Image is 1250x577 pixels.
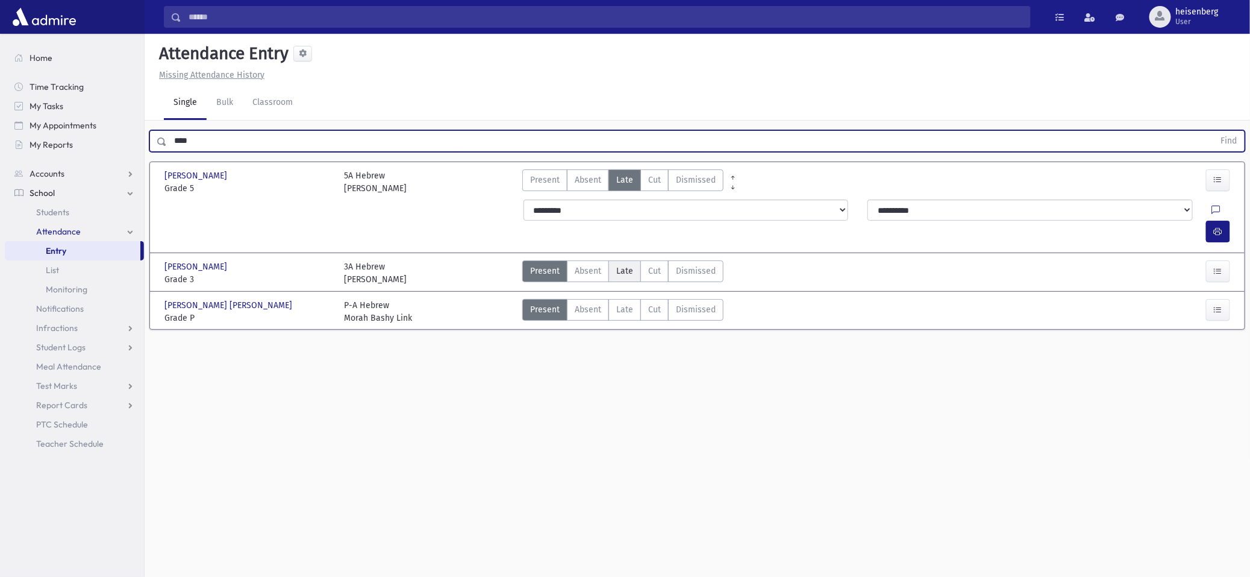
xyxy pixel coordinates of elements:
[530,303,560,316] span: Present
[36,419,88,430] span: PTC Schedule
[164,260,230,273] span: [PERSON_NAME]
[5,203,144,222] a: Students
[5,338,144,357] a: Student Logs
[5,357,144,376] a: Meal Attendance
[36,323,78,333] span: Infractions
[164,169,230,182] span: [PERSON_NAME]
[1214,131,1245,151] button: Find
[46,265,59,276] span: List
[164,86,207,120] a: Single
[5,77,144,96] a: Time Tracking
[243,86,302,120] a: Classroom
[36,361,101,372] span: Meal Attendance
[5,96,144,116] a: My Tasks
[344,169,407,195] div: 5A Hebrew [PERSON_NAME]
[36,438,104,449] span: Teacher Schedule
[181,6,1030,28] input: Search
[36,342,86,353] span: Student Logs
[36,303,84,314] span: Notifications
[344,299,412,324] div: P-A Hebrew Morah Bashy Link
[30,168,64,179] span: Accounts
[676,303,716,316] span: Dismissed
[46,245,66,256] span: Entry
[676,174,716,186] span: Dismissed
[154,43,289,64] h5: Attendance Entry
[5,183,144,203] a: School
[36,226,81,237] span: Attendance
[5,116,144,135] a: My Appointments
[344,260,407,286] div: 3A Hebrew [PERSON_NAME]
[30,188,55,198] span: School
[5,222,144,241] a: Attendance
[676,265,716,277] span: Dismissed
[154,70,264,80] a: Missing Attendance History
[36,380,77,391] span: Test Marks
[522,169,723,195] div: AttTypes
[30,81,84,92] span: Time Tracking
[616,174,633,186] span: Late
[5,318,144,338] a: Infractions
[5,299,144,318] a: Notifications
[46,284,87,295] span: Monitoring
[522,299,723,324] div: AttTypes
[30,52,52,63] span: Home
[648,265,661,277] span: Cut
[30,120,96,131] span: My Appointments
[530,265,560,277] span: Present
[5,260,144,280] a: List
[1176,17,1219,27] span: User
[5,376,144,396] a: Test Marks
[5,241,140,260] a: Entry
[616,303,633,316] span: Late
[5,396,144,415] a: Report Cards
[5,280,144,299] a: Monitoring
[530,174,560,186] span: Present
[207,86,243,120] a: Bulk
[5,48,144,68] a: Home
[164,299,295,312] span: [PERSON_NAME] [PERSON_NAME]
[5,164,144,183] a: Accounts
[575,174,601,186] span: Absent
[164,273,332,286] span: Grade 3
[522,260,723,286] div: AttTypes
[159,70,264,80] u: Missing Attendance History
[164,182,332,195] span: Grade 5
[648,174,661,186] span: Cut
[10,5,79,29] img: AdmirePro
[5,135,144,154] a: My Reports
[5,434,144,453] a: Teacher Schedule
[36,400,87,411] span: Report Cards
[648,303,661,316] span: Cut
[575,265,601,277] span: Absent
[30,101,63,112] span: My Tasks
[1176,7,1219,17] span: heisenberg
[30,139,73,150] span: My Reports
[575,303,601,316] span: Absent
[616,265,633,277] span: Late
[36,207,69,218] span: Students
[5,415,144,434] a: PTC Schedule
[164,312,332,324] span: Grade P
